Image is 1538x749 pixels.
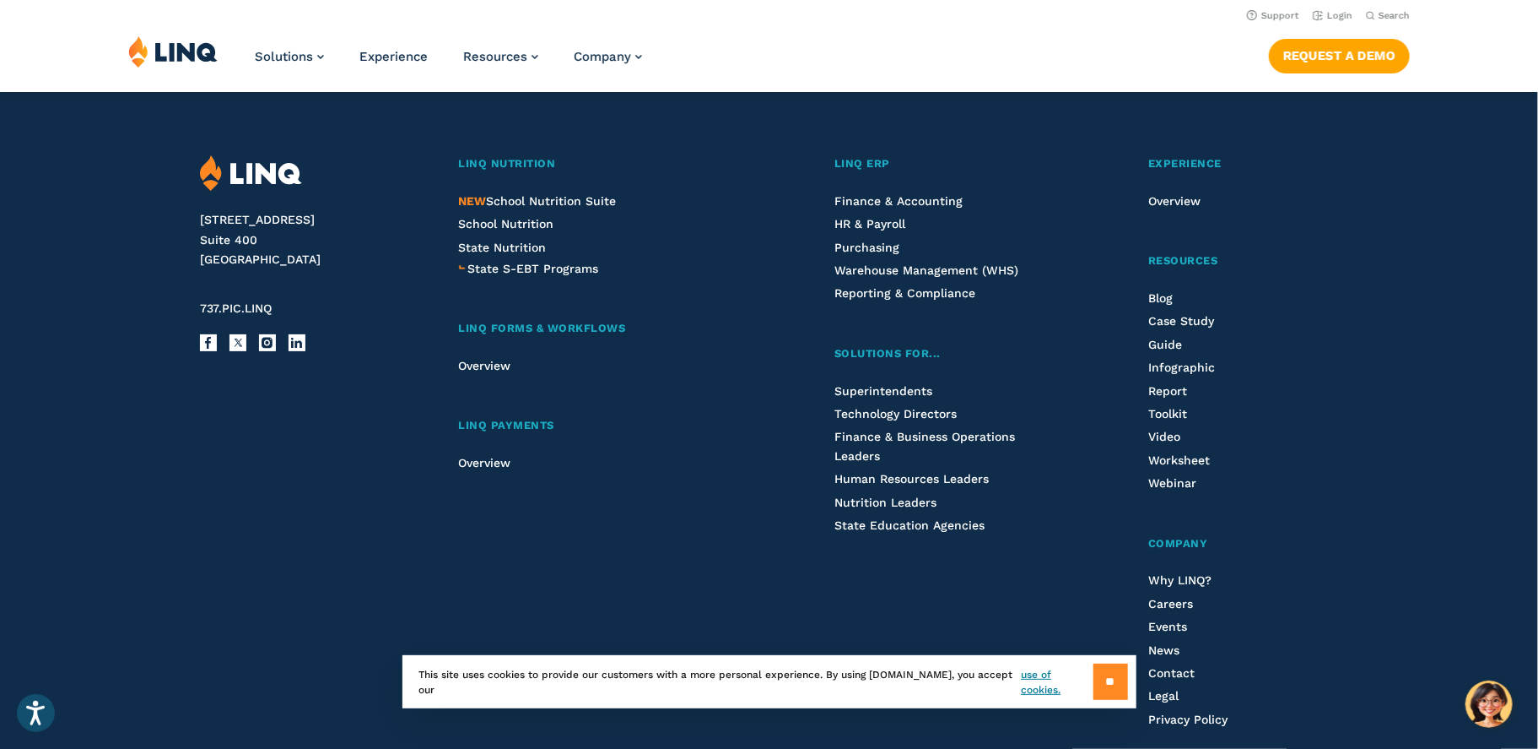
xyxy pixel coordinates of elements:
img: LINQ | K‑12 Software [128,35,218,68]
a: HR & Payroll [834,217,905,231]
span: Experience [1148,157,1222,170]
a: Support [1247,10,1299,21]
a: LinkedIn [289,334,305,351]
a: LINQ Forms & Workflows [459,320,750,338]
address: [STREET_ADDRESS] Suite 400 [GEOGRAPHIC_DATA] [200,210,420,270]
a: Events [1148,620,1187,633]
a: Resources [463,49,538,64]
img: LINQ | K‑12 Software [200,155,302,192]
a: Request a Demo [1269,39,1410,73]
a: Guide [1148,338,1182,351]
a: State Education Agencies [834,518,985,532]
a: Solutions [255,49,324,64]
a: Overview [459,359,511,372]
a: Company [574,49,642,64]
span: Solutions [255,49,313,64]
a: State S-EBT Programs [468,259,599,278]
span: 737.PIC.LINQ [200,301,272,315]
span: School Nutrition Suite [459,194,617,208]
span: LINQ ERP [834,157,890,170]
div: This site uses cookies to provide our customers with a more personal experience. By using [DOMAIN... [402,655,1136,708]
span: NEW [459,194,487,208]
a: School Nutrition [459,217,554,231]
a: Report [1148,384,1187,398]
a: Infographic [1148,361,1215,374]
a: use of cookies. [1021,667,1093,697]
span: Video [1148,430,1180,443]
a: Finance & Accounting [834,194,963,208]
a: State Nutrition [459,241,547,254]
a: NEWSchool Nutrition Suite [459,194,617,208]
span: Blog [1148,291,1173,305]
span: Experience [359,49,428,64]
span: Company [1148,537,1208,550]
a: Purchasing [834,241,899,254]
a: Overview [459,456,511,469]
span: LINQ Forms & Workflows [459,322,626,334]
a: Reporting & Compliance [834,286,975,300]
a: Worksheet [1148,453,1210,467]
a: Superintendents [834,384,932,398]
a: Overview [1148,194,1201,208]
a: Contact [1148,666,1195,680]
span: Resources [1148,254,1218,267]
span: Search [1379,10,1410,21]
a: LINQ ERP [834,155,1064,173]
a: X [229,334,246,351]
a: Company [1148,535,1338,553]
a: Finance & Business Operations Leaders [834,430,1015,462]
a: Toolkit [1148,407,1187,421]
a: Warehouse Management (WHS) [834,263,1018,277]
a: Careers [1148,597,1193,611]
a: Experience [1148,155,1338,173]
a: Resources [1148,252,1338,270]
a: Instagram [259,334,276,351]
span: State S-EBT Programs [468,262,599,275]
a: Why LINQ? [1148,573,1212,587]
a: Human Resources Leaders [834,472,989,486]
a: Technology Directors [834,407,957,421]
span: Company [574,49,631,64]
a: News [1148,643,1179,657]
span: LINQ Payments [459,419,555,431]
nav: Button Navigation [1269,35,1410,73]
button: Hello, have a question? Let’s chat. [1465,681,1513,728]
span: LINQ Nutrition [459,157,556,170]
nav: Primary Navigation [255,35,642,91]
a: LINQ Payments [459,417,750,435]
a: Case Study [1148,314,1214,328]
a: Login [1313,10,1352,21]
a: Nutrition Leaders [834,496,936,509]
a: LINQ Nutrition [459,155,750,173]
span: Resources [463,49,527,64]
a: Webinar [1148,476,1196,490]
